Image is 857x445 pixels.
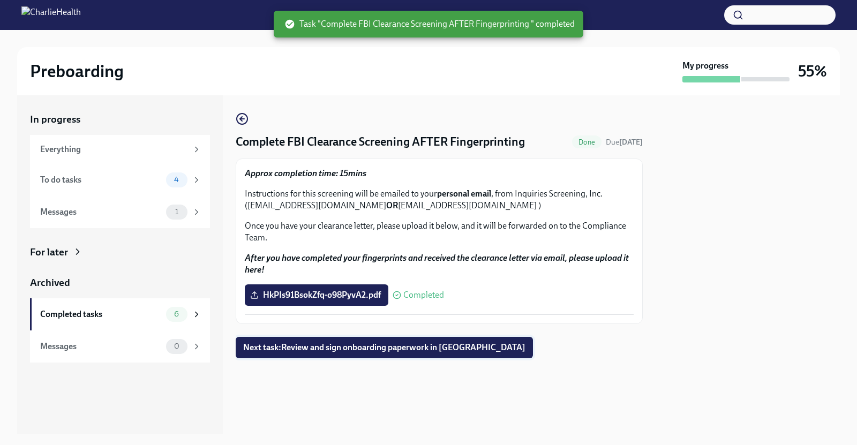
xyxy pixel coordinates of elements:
strong: Approx completion time: 15mins [245,168,366,178]
h4: Complete FBI Clearance Screening AFTER Fingerprinting [236,134,525,150]
span: 6 [168,310,185,318]
span: 0 [168,342,186,350]
span: HkPIs91BsokZfq-o98PyvA2.pdf [252,290,381,300]
a: Archived [30,276,210,290]
a: In progress [30,112,210,126]
strong: After you have completed your fingerprints and received the clearance letter via email, please up... [245,253,629,275]
div: To do tasks [40,174,162,186]
span: Next task : Review and sign onboarding paperwork in [GEOGRAPHIC_DATA] [243,342,525,353]
a: Messages1 [30,196,210,228]
a: Completed tasks6 [30,298,210,330]
h3: 55% [798,62,827,81]
img: CharlieHealth [21,6,81,24]
a: For later [30,245,210,259]
span: Task "Complete FBI Clearance Screening AFTER Fingerprinting " completed [284,18,575,30]
span: Due [606,138,643,147]
label: HkPIs91BsokZfq-o98PyvA2.pdf [245,284,388,306]
p: Once you have your clearance letter, please upload it below, and it will be forwarded on to the C... [245,220,634,244]
div: Everything [40,144,187,155]
span: 1 [169,208,185,216]
div: Messages [40,341,162,352]
strong: personal email [437,188,491,199]
span: Completed [403,291,444,299]
a: Everything [30,135,210,164]
p: Instructions for this screening will be emailed to your , from Inquiries Screening, Inc. ([EMAIL_... [245,188,634,212]
h2: Preboarding [30,61,124,82]
span: Done [572,138,602,146]
a: To do tasks4 [30,164,210,196]
div: Messages [40,206,162,218]
strong: My progress [682,60,728,72]
div: For later [30,245,68,259]
div: Completed tasks [40,308,162,320]
button: Next task:Review and sign onboarding paperwork in [GEOGRAPHIC_DATA] [236,337,533,358]
a: Messages0 [30,330,210,363]
span: 4 [168,176,185,184]
span: October 2nd, 2025 09:00 [606,137,643,147]
strong: [DATE] [619,138,643,147]
strong: OR [386,200,398,210]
